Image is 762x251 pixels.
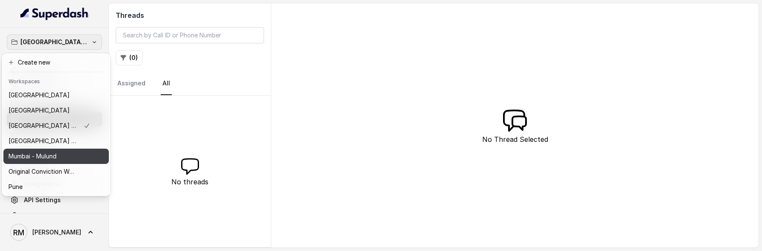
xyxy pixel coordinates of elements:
button: ⁠⁠[GEOGRAPHIC_DATA] - Ijmima - [GEOGRAPHIC_DATA] [7,34,102,50]
p: ⁠⁠[GEOGRAPHIC_DATA] - Ijmima - [GEOGRAPHIC_DATA] [20,37,88,47]
p: [GEOGRAPHIC_DATA] - [GEOGRAPHIC_DATA] - [GEOGRAPHIC_DATA] [9,136,77,146]
p: Original Conviction Workspace [9,166,77,177]
p: Mumbai - Mulund [9,151,57,161]
p: ⁠⁠[GEOGRAPHIC_DATA] - Ijmima - [GEOGRAPHIC_DATA] [9,121,77,131]
p: [GEOGRAPHIC_DATA] [9,105,70,116]
p: [GEOGRAPHIC_DATA] [9,90,70,100]
p: Pune [9,182,23,192]
div: ⁠⁠[GEOGRAPHIC_DATA] - Ijmima - [GEOGRAPHIC_DATA] [2,53,111,196]
button: Create new [3,55,109,70]
header: Workspaces [3,74,109,87]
